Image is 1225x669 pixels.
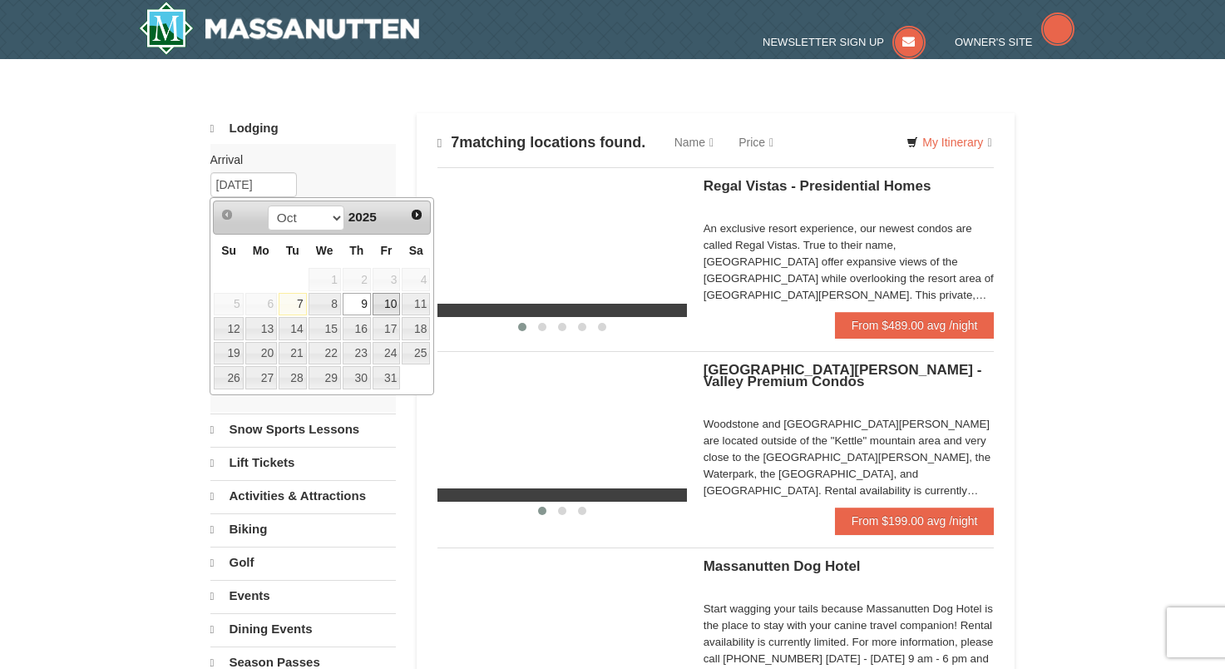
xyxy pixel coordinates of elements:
[763,36,884,48] span: Newsletter Sign Up
[210,547,396,578] a: Golf
[279,317,307,340] a: 14
[402,293,430,316] a: 11
[704,558,861,574] span: Massanutten Dog Hotel
[210,151,383,168] label: Arrival
[349,244,363,257] span: Thursday
[214,293,243,316] span: 5
[704,178,931,194] span: Regal Vistas - Presidential Homes
[214,317,243,340] a: 12
[279,293,307,316] a: 7
[380,244,392,257] span: Friday
[726,126,786,159] a: Price
[348,210,377,224] span: 2025
[373,342,401,365] a: 24
[763,36,926,48] a: Newsletter Sign Up
[210,513,396,545] a: Biking
[343,293,371,316] a: 9
[286,244,299,257] span: Tuesday
[220,208,234,221] span: Prev
[215,203,239,226] a: Prev
[406,203,429,226] a: Next
[210,113,396,144] a: Lodging
[835,508,995,534] a: From $199.00 avg /night
[245,366,277,389] a: 27
[279,366,307,389] a: 28
[373,366,401,389] a: 31
[316,244,333,257] span: Wednesday
[896,130,1002,155] a: My Itinerary
[343,317,371,340] a: 16
[704,221,995,304] div: An exclusive resort experience, our newest condos are called Regal Vistas. True to their name, [G...
[409,244,423,257] span: Saturday
[139,2,420,55] a: Massanutten Resort
[253,244,269,257] span: Monday
[214,366,243,389] a: 26
[309,268,341,291] span: 1
[451,134,459,151] span: 7
[662,126,726,159] a: Name
[343,342,371,365] a: 23
[402,268,430,291] span: 4
[437,134,646,151] h4: matching locations found.
[402,342,430,365] a: 25
[279,342,307,365] a: 21
[704,416,995,499] div: Woodstone and [GEOGRAPHIC_DATA][PERSON_NAME] are located outside of the "Kettle" mountain area an...
[343,268,371,291] span: 2
[245,342,277,365] a: 20
[373,293,401,316] a: 10
[402,317,430,340] a: 18
[955,36,1033,48] span: Owner's Site
[139,2,420,55] img: Massanutten Resort Logo
[955,36,1074,48] a: Owner's Site
[704,362,982,389] span: [GEOGRAPHIC_DATA][PERSON_NAME] - Valley Premium Condos
[309,317,341,340] a: 15
[210,613,396,645] a: Dining Events
[210,414,396,445] a: Snow Sports Lessons
[343,366,371,389] a: 30
[245,293,277,316] span: 6
[245,317,277,340] a: 13
[309,342,341,365] a: 22
[221,244,236,257] span: Sunday
[309,293,341,316] a: 8
[210,447,396,478] a: Lift Tickets
[373,268,401,291] span: 3
[210,580,396,612] a: Events
[214,342,243,365] a: 19
[410,208,423,221] span: Next
[373,317,401,340] a: 17
[210,480,396,512] a: Activities & Attractions
[835,312,995,339] a: From $489.00 avg /night
[309,366,341,389] a: 29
